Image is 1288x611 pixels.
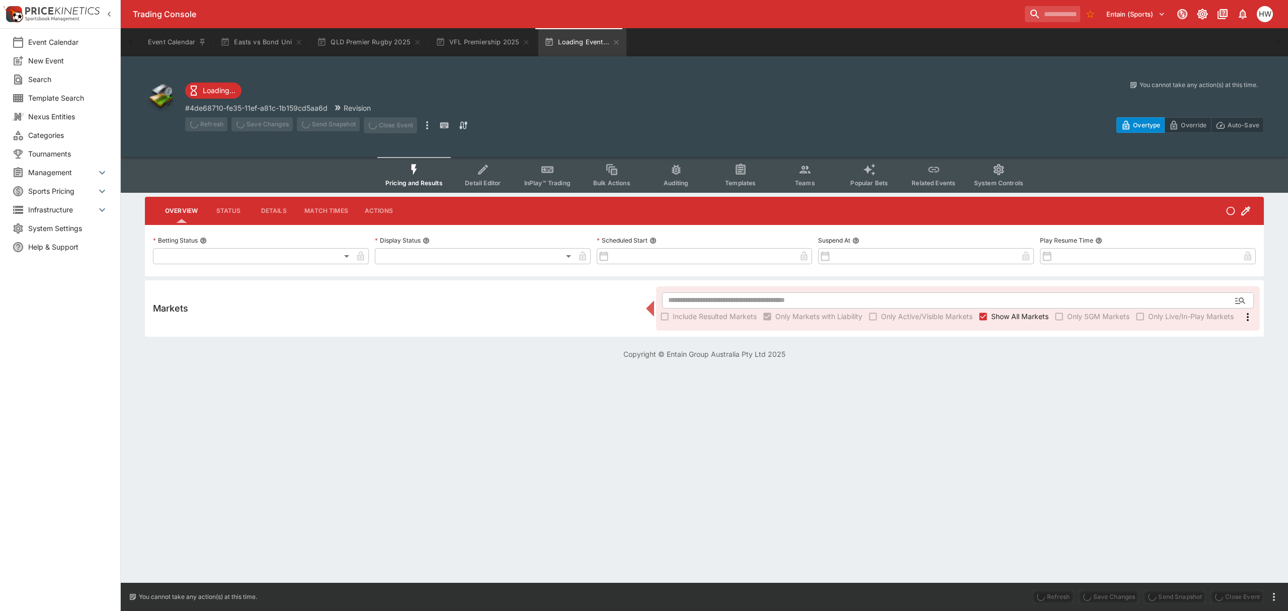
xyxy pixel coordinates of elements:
span: Only Markets with Liability [775,311,862,322]
div: Start From [1116,117,1264,133]
span: Popular Bets [850,179,888,187]
button: Play Resume Time [1095,237,1102,244]
button: more [421,117,433,133]
span: Search [28,74,108,85]
div: Event type filters [377,157,1031,193]
p: Play Resume Time [1040,236,1093,245]
span: Nexus Entities [28,111,108,122]
img: PriceKinetics Logo [3,4,23,24]
img: Sportsbook Management [25,17,79,21]
p: Override [1181,120,1206,130]
div: Harrison Walker [1257,6,1273,22]
span: Template Search [28,93,108,103]
img: other.png [145,81,177,113]
button: more [1268,591,1280,603]
span: Only Active/Visible Markets [881,311,973,322]
span: System Controls [974,179,1023,187]
button: Connected to PK [1173,5,1191,23]
span: Help & Support [28,242,108,252]
button: Details [251,199,296,223]
p: You cannot take any action(s) at this time. [1140,81,1258,90]
button: Select Tenant [1100,6,1171,22]
p: Betting Status [153,236,198,245]
button: QLD Premier Rugby 2025 [311,28,428,56]
span: Only SGM Markets [1067,311,1130,322]
button: Match Times [296,199,356,223]
span: Teams [795,179,815,187]
button: Auto-Save [1211,117,1264,133]
button: Loading Event... [538,28,626,56]
span: Infrastructure [28,204,96,215]
input: search [1025,6,1080,22]
p: Auto-Save [1228,120,1259,130]
p: Display Status [375,236,421,245]
p: Copyright © Entain Group Australia Pty Ltd 2025 [121,349,1288,359]
img: PriceKinetics [25,7,100,15]
p: Overtype [1133,120,1160,130]
svg: More [1242,311,1254,323]
button: Betting Status [200,237,207,244]
p: Revision [344,103,371,113]
div: Trading Console [133,9,1021,20]
span: Sports Pricing [28,186,96,196]
button: Event Calendar [142,28,212,56]
span: Categories [28,130,108,140]
button: Notifications [1234,5,1252,23]
span: Show All Markets [991,311,1049,322]
span: Related Events [912,179,955,187]
button: VFL Premiership 2025 [430,28,536,56]
button: Display Status [423,237,430,244]
span: Bulk Actions [593,179,630,187]
button: Harrison Walker [1254,3,1276,25]
button: No Bookmarks [1082,6,1098,22]
button: Documentation [1214,5,1232,23]
button: Easts vs Bond Uni [214,28,309,56]
button: Actions [356,199,401,223]
span: Event Calendar [28,37,108,47]
span: Detail Editor [465,179,501,187]
button: Scheduled Start [650,237,657,244]
p: Scheduled Start [597,236,648,245]
p: Copy To Clipboard [185,103,328,113]
span: Tournaments [28,148,108,159]
span: Pricing and Results [385,179,443,187]
button: Suspend At [852,237,859,244]
span: InPlay™ Trading [524,179,571,187]
button: Overtype [1116,117,1165,133]
h5: Markets [153,302,188,314]
p: Loading... [203,85,235,96]
button: Toggle light/dark mode [1193,5,1212,23]
span: System Settings [28,223,108,234]
p: You cannot take any action(s) at this time. [139,592,257,601]
span: Include Resulted Markets [673,311,757,322]
button: Open [1231,291,1249,310]
span: Management [28,167,96,178]
span: Templates [725,179,756,187]
span: New Event [28,55,108,66]
span: Auditing [664,179,688,187]
button: Override [1164,117,1211,133]
span: Only Live/In-Play Markets [1148,311,1234,322]
button: Status [206,199,251,223]
button: Overview [157,199,206,223]
p: Suspend At [818,236,850,245]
